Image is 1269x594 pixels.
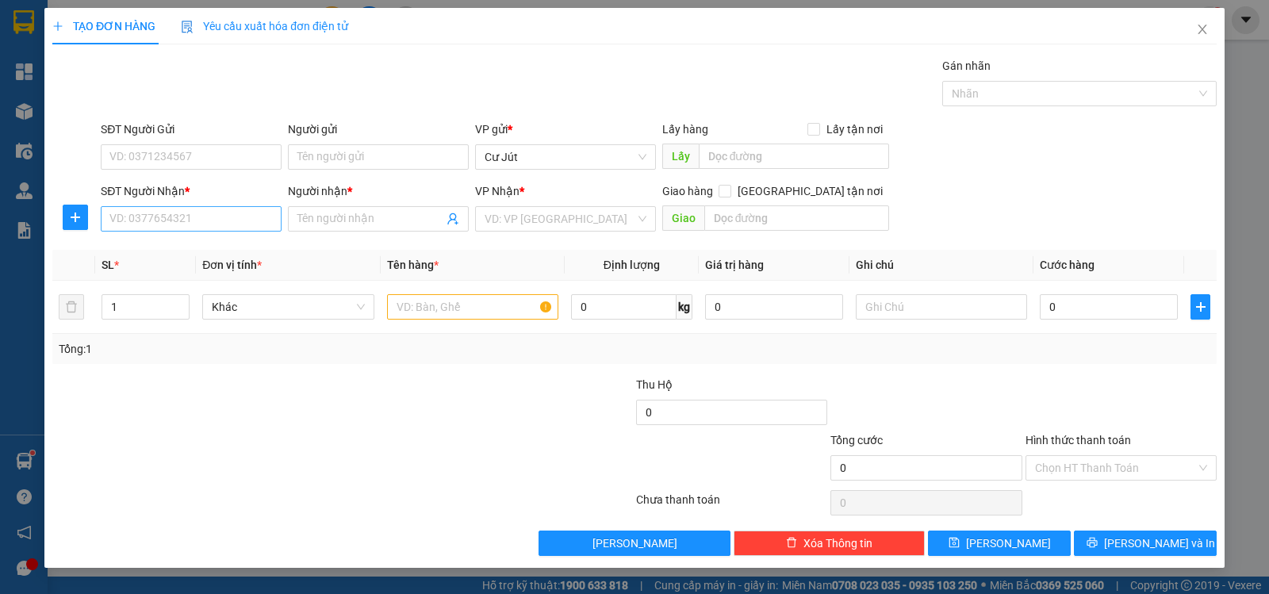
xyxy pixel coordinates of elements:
[1074,531,1217,556] button: printer[PERSON_NAME] và In
[103,15,141,32] span: Nhận:
[447,213,459,225] span: user-add
[1196,23,1209,36] span: close
[662,144,699,169] span: Lấy
[13,15,38,32] span: Gửi:
[1026,434,1131,446] label: Hình thức thanh toán
[475,185,519,197] span: VP Nhận
[59,340,491,358] div: Tổng: 1
[820,121,889,138] span: Lấy tận nơi
[1040,259,1095,271] span: Cước hàng
[52,21,63,32] span: plus
[942,59,991,72] label: Gán nhãn
[103,90,264,112] div: 0903611799
[734,531,925,556] button: deleteXóa Thông tin
[103,71,264,90] div: C HẠNH
[928,531,1071,556] button: save[PERSON_NAME]
[592,535,677,552] span: [PERSON_NAME]
[202,259,262,271] span: Đơn vị tính
[52,20,155,33] span: TẠO ĐƠN HÀNG
[1190,294,1210,320] button: plus
[705,259,764,271] span: Giá trị hàng
[102,259,114,271] span: SL
[181,21,194,33] img: icon
[539,531,730,556] button: [PERSON_NAME]
[662,205,704,231] span: Giao
[731,182,889,200] span: [GEOGRAPHIC_DATA] tận nơi
[288,121,469,138] div: Người gửi
[288,182,469,200] div: Người nhận
[13,13,92,33] div: Cư Jút
[485,145,646,169] span: Cư Jút
[636,378,673,391] span: Thu Hộ
[949,537,960,550] span: save
[604,259,660,271] span: Định lượng
[662,185,713,197] span: Giao hàng
[704,205,890,231] input: Dọc đường
[1104,535,1215,552] span: [PERSON_NAME] và In
[59,294,84,320] button: delete
[803,535,872,552] span: Xóa Thông tin
[699,144,890,169] input: Dọc đường
[677,294,692,320] span: kg
[101,121,282,138] div: SĐT Người Gửi
[103,13,264,71] div: Dãy 4-B15 bến xe [GEOGRAPHIC_DATA]
[181,20,348,33] span: Yêu cầu xuất hóa đơn điện tử
[1180,8,1225,52] button: Close
[387,259,439,271] span: Tên hàng
[634,491,829,519] div: Chưa thanh toán
[830,434,883,446] span: Tổng cước
[63,211,87,224] span: plus
[387,294,558,320] input: VD: Bàn, Ghế
[966,535,1051,552] span: [PERSON_NAME]
[1087,537,1098,550] span: printer
[849,250,1033,281] th: Ghi chú
[1191,301,1210,313] span: plus
[101,182,282,200] div: SĐT Người Nhận
[705,294,843,320] input: 0
[103,112,260,223] span: CC RIVA PARK - 504 NG TẤT THÀNH - P8 - Q4
[475,121,656,138] div: VP gửi
[856,294,1027,320] input: Ghi Chú
[63,205,88,230] button: plus
[786,537,797,550] span: delete
[662,123,708,136] span: Lấy hàng
[212,295,364,319] span: Khác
